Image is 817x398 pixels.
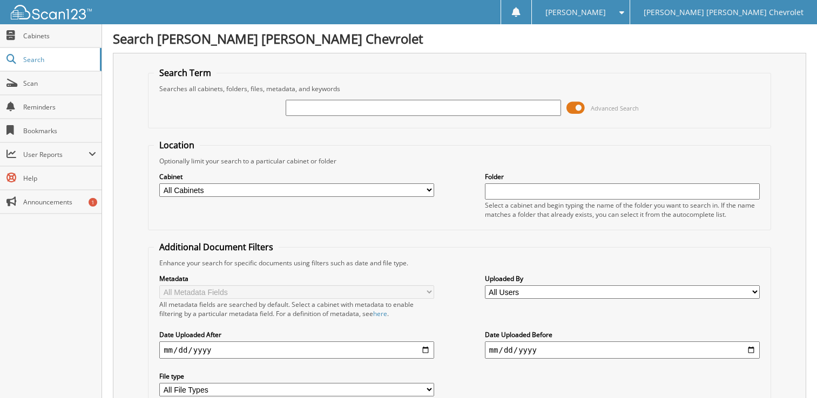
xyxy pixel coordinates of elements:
label: Uploaded By [485,274,760,283]
div: Optionally limit your search to a particular cabinet or folder [154,156,765,166]
div: Searches all cabinets, folders, files, metadata, and keywords [154,84,765,93]
input: start [159,341,434,359]
legend: Search Term [154,67,217,79]
span: [PERSON_NAME] [545,9,606,16]
span: Help [23,174,96,183]
span: User Reports [23,150,89,159]
span: Announcements [23,197,96,207]
img: scan123-logo-white.svg [11,5,92,19]
div: 1 [89,198,97,207]
h1: Search [PERSON_NAME] [PERSON_NAME] Chevrolet [113,30,806,47]
span: Reminders [23,102,96,112]
legend: Location [154,139,200,151]
span: Advanced Search [591,104,639,112]
div: Enhance your search for specific documents using filters such as date and file type. [154,258,765,267]
label: Folder [485,172,760,181]
span: Scan [23,79,96,88]
span: Search [23,55,94,64]
div: Select a cabinet and begin typing the name of the folder you want to search in. If the name match... [485,201,760,219]
span: [PERSON_NAME] [PERSON_NAME] Chevrolet [644,9,804,16]
label: File type [159,372,434,381]
div: All metadata fields are searched by default. Select a cabinet with metadata to enable filtering b... [159,300,434,318]
label: Date Uploaded After [159,330,434,339]
input: end [485,341,760,359]
span: Bookmarks [23,126,96,135]
label: Cabinet [159,172,434,181]
span: Cabinets [23,31,96,40]
legend: Additional Document Filters [154,241,279,253]
label: Date Uploaded Before [485,330,760,339]
a: here [373,309,387,318]
label: Metadata [159,274,434,283]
